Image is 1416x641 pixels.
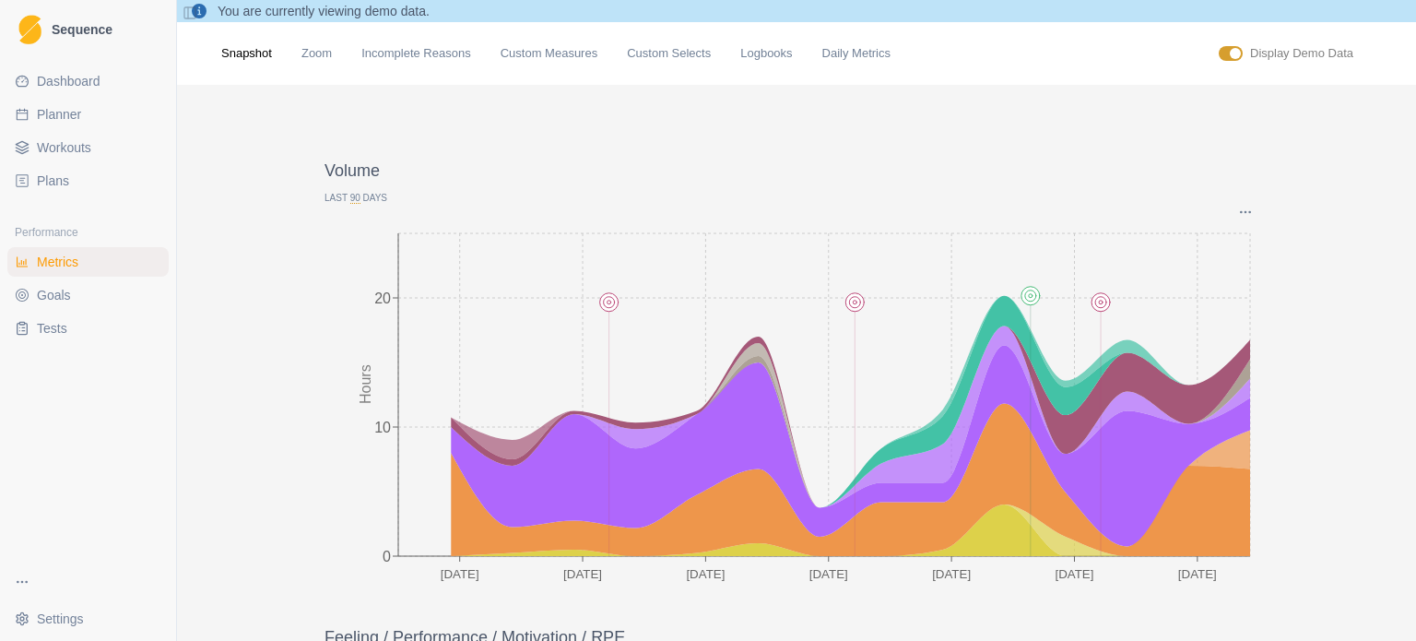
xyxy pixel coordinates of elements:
span: Dashboard [37,72,100,90]
span: Sequence [52,23,112,36]
span: Tests [37,319,67,338]
a: Incomplete Reasons [361,44,471,63]
a: Planner [7,100,169,129]
text: [DATE] [932,567,971,581]
p: Volume [324,159,1268,184]
span: Workouts [37,138,91,157]
img: Logo [18,15,41,45]
a: Dashboard [7,66,169,96]
a: Zoom [301,44,332,63]
label: Display Demo Data [1250,44,1353,63]
a: Daily Metrics [822,44,891,63]
a: Goals [7,280,169,310]
a: Custom Selects [627,44,711,63]
text: [DATE] [1178,567,1217,581]
tspan: 20 [374,290,391,305]
span: Plans [37,172,69,190]
text: [DATE] [809,567,848,581]
text: [DATE] [563,567,602,581]
tspan: Hours [358,364,373,404]
button: Settings [7,604,169,634]
p: Last Days [324,191,1268,205]
span: Goals [37,286,71,304]
tspan: 0 [383,548,391,564]
text: [DATE] [441,567,479,581]
div: Performance [7,218,169,247]
a: Tests [7,314,169,343]
a: LogoSequence [7,7,169,52]
a: Workouts [7,133,169,162]
span: Planner [37,105,81,124]
a: Snapshot [221,44,272,63]
span: Metrics [37,253,78,271]
button: Options [1237,205,1254,220]
a: Custom Measures [501,44,597,63]
text: [DATE] [1056,567,1094,581]
tspan: 10 [374,419,391,434]
a: Metrics [7,247,169,277]
span: 90 [350,193,360,204]
text: [DATE] [686,567,725,581]
a: Logbooks [740,44,792,63]
a: Plans [7,166,169,196]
